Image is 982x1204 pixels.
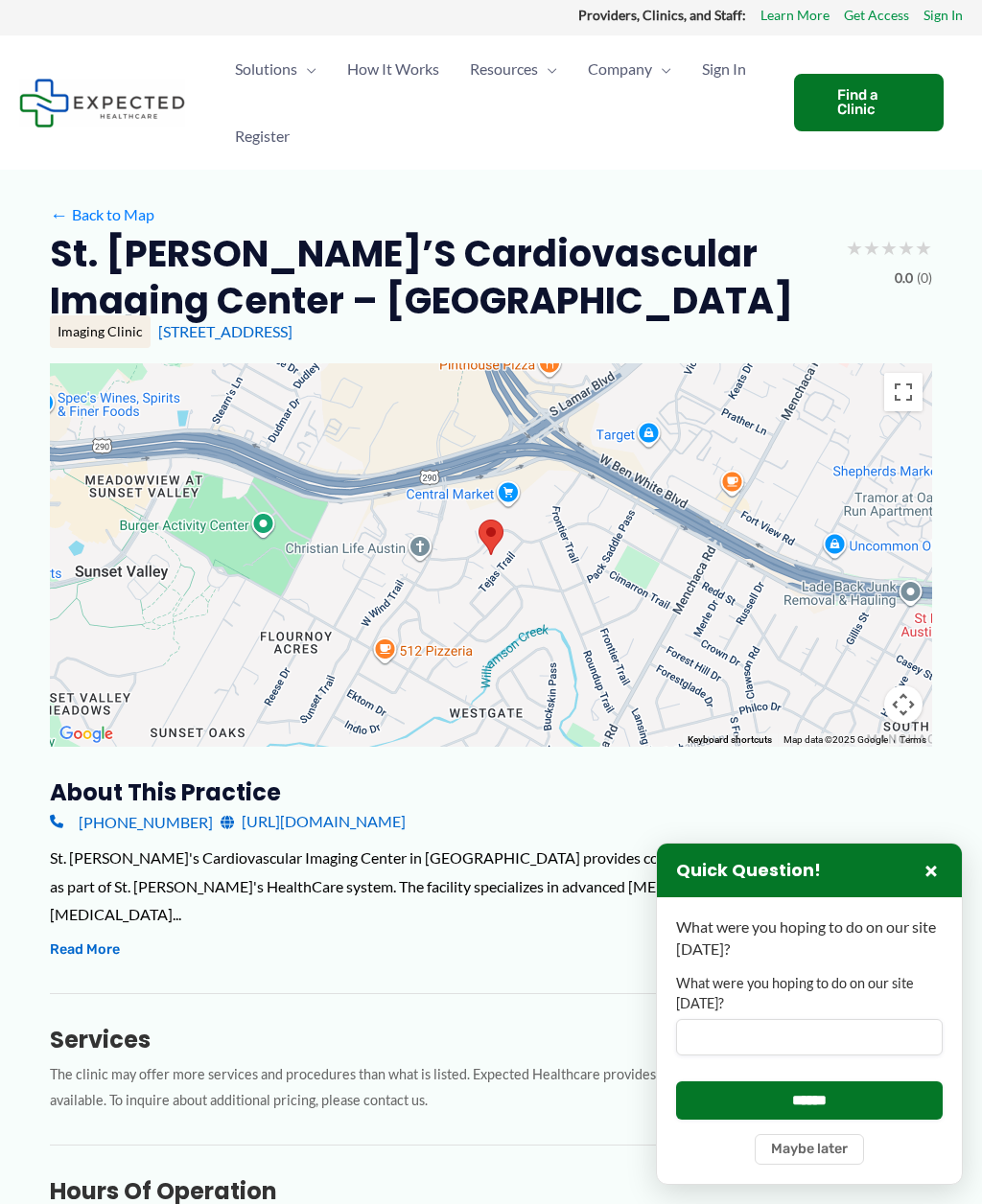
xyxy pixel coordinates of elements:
a: Sign In [924,3,963,28]
div: St. [PERSON_NAME]'s Cardiovascular Imaging Center in [GEOGRAPHIC_DATA] provides comprehensive car... [50,844,932,929]
span: ← [50,205,68,223]
div: Imaging Clinic [50,315,151,348]
span: ★ [898,230,915,266]
a: Get Access [844,3,909,28]
h3: Services [50,1025,932,1054]
button: Maybe later [755,1134,864,1165]
span: Menu Toggle [297,35,316,103]
span: ★ [863,230,880,266]
img: Expected Healthcare Logo - side, dark font, small [19,79,185,127]
p: The clinic may offer more services and procedures than what is listed. Expected Healthcare provid... [50,1062,932,1114]
h3: Quick Question! [676,860,821,882]
a: Find a Clinic [794,74,944,131]
h2: St. [PERSON_NAME]’s Cardiovascular Imaging Center – [GEOGRAPHIC_DATA] [50,230,830,325]
a: Register [220,103,305,170]
span: Sign In [702,35,746,103]
a: Learn More [760,3,830,28]
img: Google [55,722,118,747]
h3: About this practice [50,777,932,807]
a: CompanyMenu Toggle [573,35,687,103]
a: [URL][DOMAIN_NAME] [221,807,406,836]
button: Keyboard shortcuts [688,733,772,747]
span: 0.0 [895,266,913,290]
span: (0) [917,266,932,290]
a: Open this area in Google Maps (opens a new window) [55,722,118,747]
span: Menu Toggle [538,35,557,103]
button: Map camera controls [884,685,923,724]
span: Solutions [235,35,297,103]
a: [STREET_ADDRESS] [158,322,292,340]
strong: Providers, Clinics, and Staff: [578,7,746,23]
span: Menu Toggle [652,35,671,103]
a: ←Back to Map [50,200,154,229]
a: SolutionsMenu Toggle [220,35,332,103]
span: Company [588,35,652,103]
label: What were you hoping to do on our site [DATE]? [676,974,943,1013]
button: Toggle fullscreen view [884,373,923,411]
span: ★ [880,230,898,266]
span: How It Works [347,35,439,103]
button: Close [920,859,943,882]
a: [PHONE_NUMBER] [50,807,213,836]
span: Resources [470,35,538,103]
a: ResourcesMenu Toggle [455,35,573,103]
p: What were you hoping to do on our site [DATE]? [676,916,943,960]
span: Map data ©2025 Google [783,734,888,745]
nav: Primary Site Navigation [220,35,775,170]
button: Read More [50,938,120,961]
span: ★ [915,230,932,266]
a: How It Works [332,35,455,103]
a: Sign In [687,35,761,103]
span: ★ [846,230,863,266]
a: Terms (opens in new tab) [900,734,926,745]
span: Register [235,103,290,170]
